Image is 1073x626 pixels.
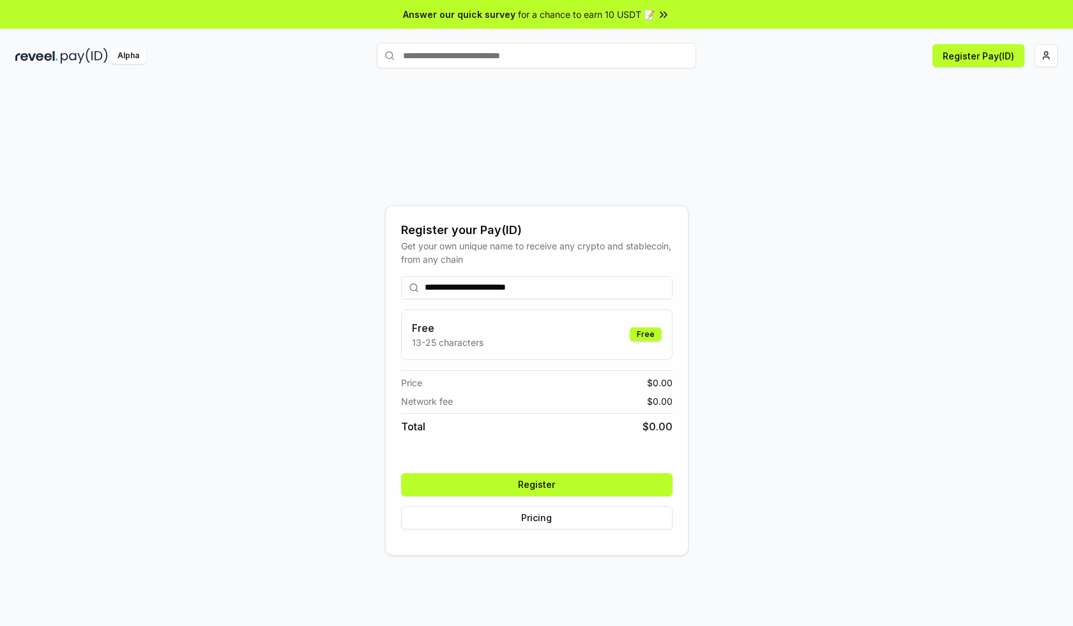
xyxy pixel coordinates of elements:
div: Register your Pay(ID) [401,221,673,239]
span: Answer our quick survey [403,8,515,21]
div: Free [630,327,662,341]
span: Total [401,419,425,434]
img: reveel_dark [15,48,58,64]
span: $ 0.00 [643,419,673,434]
button: Pricing [401,506,673,529]
button: Register [401,473,673,496]
button: Register Pay(ID) [932,44,1024,67]
div: Alpha [110,48,146,64]
p: 13-25 characters [412,336,483,349]
h3: Free [412,320,483,336]
img: pay_id [61,48,108,64]
div: Get your own unique name to receive any crypto and stablecoin, from any chain [401,239,673,266]
span: $ 0.00 [647,395,673,408]
span: Network fee [401,395,453,408]
span: for a chance to earn 10 USDT 📝 [518,8,655,21]
span: Price [401,376,422,389]
span: $ 0.00 [647,376,673,389]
